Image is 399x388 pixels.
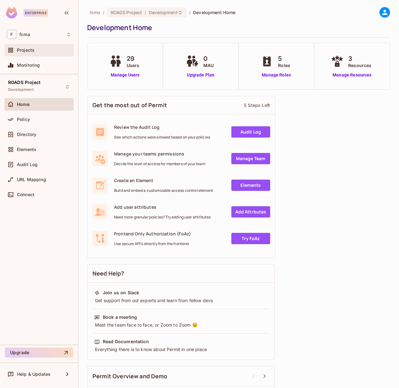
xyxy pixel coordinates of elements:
div: Book a meeting [103,314,137,320]
span: Policy [17,117,30,122]
span: the active workspace [90,9,100,15]
a: Try FoAz [231,233,270,244]
span: Audit Log [17,162,38,167]
a: Audit Log [231,126,270,138]
span: 3 [348,54,371,63]
div: Join us on Slack [103,290,139,296]
span: Directory [17,132,36,137]
span: Use secure API's directly from the frontend [114,241,191,246]
a: Upgrade Plan [185,72,217,78]
span: Get the most out of Permit [92,101,167,109]
li: / [103,9,104,15]
div: Meet the team face to face, or Zoom to Zoom 😉 [94,322,267,328]
span: 0 [203,54,214,63]
span: F [7,30,16,39]
span: ROADS Project [111,9,142,15]
span: Home [17,102,30,107]
span: Elements [17,147,36,152]
span: Development Home [193,9,235,15]
span: Resources [348,62,371,69]
a: Manage Team [231,153,270,164]
span: Workspace: fcma [19,32,30,37]
span: Build and embed a customizable access control element [114,188,213,193]
span: Decide the level of access for members of your team [114,161,205,166]
span: : [144,10,146,15]
span: Roles [278,62,290,69]
span: Add user attributes [114,204,211,210]
a: Elements [231,180,270,191]
span: Review the Audit Log [114,124,210,130]
span: Permit Overview and Demo [92,372,167,380]
div: Read Documentation [103,338,149,345]
span: Monitoring [17,63,40,68]
span: Development [8,87,34,92]
div: Enterprise [24,9,48,17]
span: Need more granular policies? Try adding user attributes [114,215,211,220]
div: 5 Steps Left [244,102,270,108]
span: See which actions were allowed based on your policies [114,135,210,140]
span: URL Mapping [17,177,46,182]
div: Everything there is to know about Permit in one place [94,346,267,353]
li: / [189,9,191,15]
span: Manage your teams permissions [114,151,205,157]
a: Manage Users [108,72,143,78]
span: Projects [17,48,34,53]
div: Development Home [87,23,387,32]
span: Need Help? [92,270,124,277]
img: SReyMgAAAABJRU5ErkJggg== [6,7,17,18]
span: Create an Element [114,177,213,183]
span: MAU [203,62,214,69]
a: Add Attrbutes [231,206,270,218]
span: Users [127,62,139,69]
span: Development [149,9,178,15]
span: Help & Updates [17,372,50,377]
div: Get support from out experts and learn from fellow devs [94,297,267,304]
span: Connect [17,192,34,197]
a: Manage Resources [329,72,375,78]
span: ROADS Project [8,80,40,85]
button: Upgrade [5,348,73,358]
a: Manage Roles [259,72,293,78]
span: Frontend Only Authorization (FoAz) [114,231,191,237]
span: 5 [278,54,290,63]
span: 29 [127,54,139,63]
